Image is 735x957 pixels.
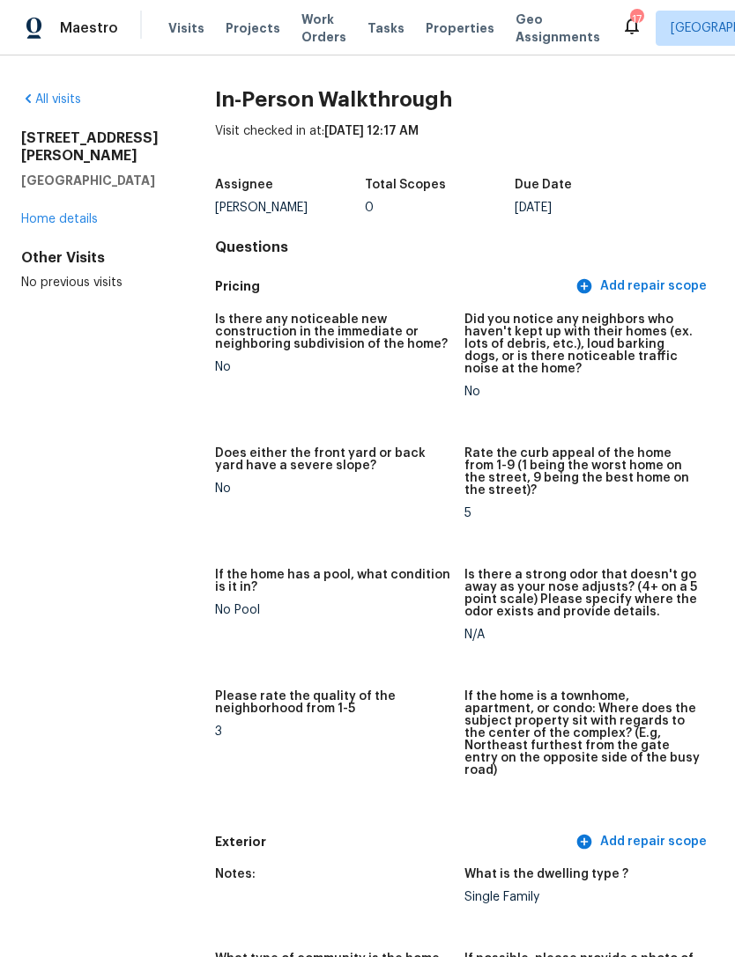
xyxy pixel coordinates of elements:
button: Add repair scope [572,270,714,303]
a: All visits [21,93,81,106]
span: Visits [168,19,204,37]
h5: Notes: [215,868,256,880]
h5: Assignee [215,179,273,191]
a: Home details [21,213,98,225]
h5: Does either the front yard or back yard have a severe slope? [215,447,450,472]
button: Add repair scope [572,826,714,858]
h2: [STREET_ADDRESS][PERSON_NAME] [21,129,159,165]
span: Geo Assignments [516,11,600,46]
span: Properties [426,19,494,37]
div: 17 [630,11,642,28]
span: Work Orders [301,11,346,46]
span: Add repair scope [579,276,707,298]
h5: [GEOGRAPHIC_DATA] [21,172,159,189]
span: Maestro [60,19,118,37]
h5: Pricing [215,277,572,296]
h5: Rate the curb appeal of the home from 1-9 (1 being the worst home on the street, 9 being the best... [464,447,700,497]
h5: If the home is a townhome, apartment, or condo: Where does the subject property sit with regards ... [464,690,700,777]
div: 0 [365,202,515,214]
div: Single Family [464,891,700,903]
div: Other Visits [21,249,159,267]
span: [DATE] 12:17 AM [324,125,419,137]
div: Visit checked in at: [215,122,714,168]
span: Tasks [367,22,405,34]
div: N/A [464,629,700,641]
span: No previous visits [21,276,122,289]
h5: Is there a strong odor that doesn't go away as your nose adjusts? (4+ on a 5 point scale) Please ... [464,569,700,618]
div: No [215,482,450,495]
div: 5 [464,507,700,519]
div: No [464,386,700,398]
div: No [215,361,450,373]
span: Projects [226,19,280,37]
h4: Questions [215,239,714,256]
h5: Is there any noticeable new construction in the immediate or neighboring subdivision of the home? [215,313,450,350]
div: [PERSON_NAME] [215,202,365,214]
div: [DATE] [515,202,664,214]
h5: What is the dwelling type ? [464,868,628,880]
span: Add repair scope [579,831,707,853]
h5: Exterior [215,833,572,851]
h5: Total Scopes [365,179,446,191]
h5: Did you notice any neighbors who haven't kept up with their homes (ex. lots of debris, etc.), lou... [464,313,700,375]
h5: If the home has a pool, what condition is it in? [215,569,450,593]
h5: Due Date [515,179,572,191]
div: 3 [215,725,450,738]
h5: Please rate the quality of the neighborhood from 1-5 [215,690,450,715]
h2: In-Person Walkthrough [215,91,714,108]
div: No Pool [215,604,450,616]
